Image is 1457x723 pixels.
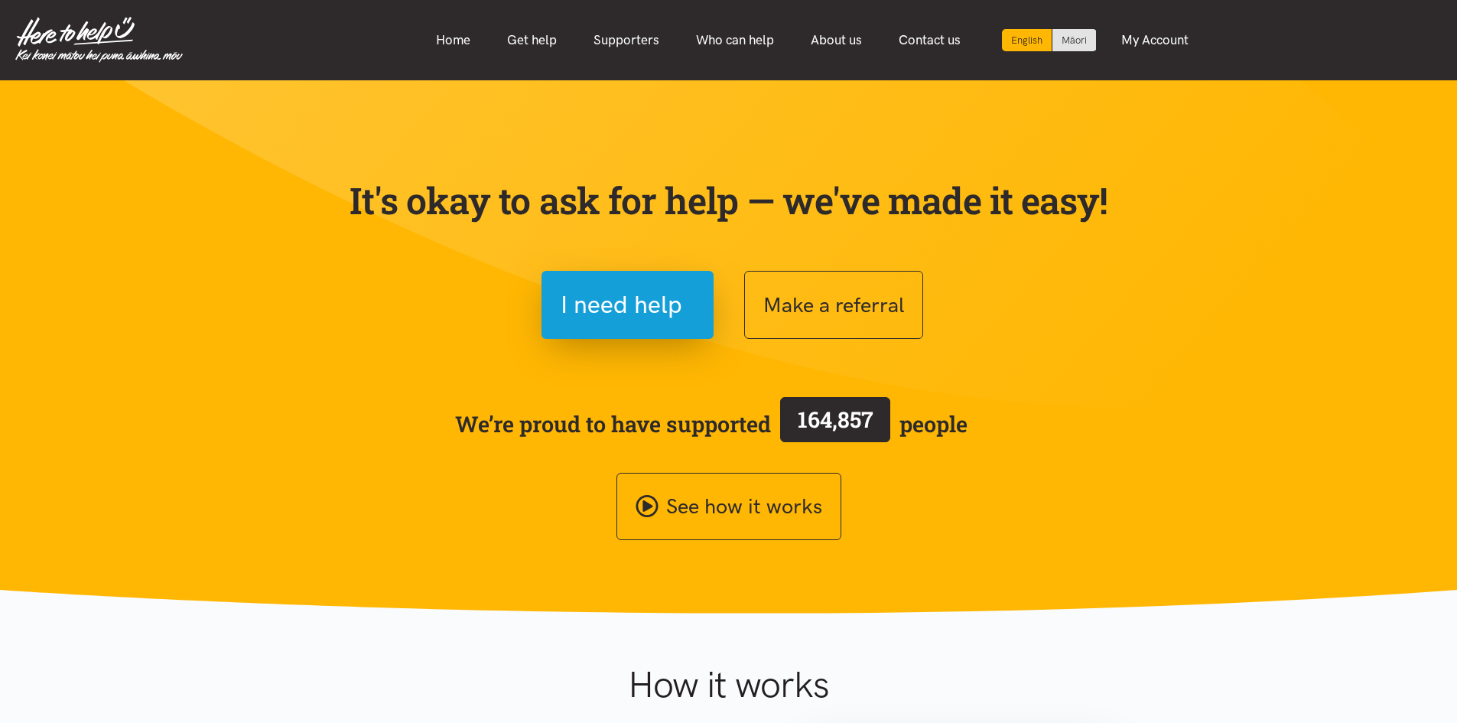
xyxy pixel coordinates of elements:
a: My Account [1103,24,1207,57]
a: See how it works [616,473,841,541]
a: Who can help [678,24,792,57]
a: Switch to Te Reo Māori [1052,29,1096,51]
h1: How it works [479,663,978,707]
a: Contact us [880,24,979,57]
span: We’re proud to have supported people [455,394,968,454]
button: I need help [541,271,714,339]
div: Current language [1002,29,1052,51]
a: 164,857 [771,394,899,454]
span: 164,857 [798,405,873,434]
p: It's okay to ask for help — we've made it easy! [346,178,1111,223]
div: Language toggle [1002,29,1097,51]
a: Home [418,24,489,57]
a: About us [792,24,880,57]
a: Get help [489,24,575,57]
img: Home [15,17,183,63]
span: I need help [561,285,682,324]
button: Make a referral [744,271,923,339]
a: Supporters [575,24,678,57]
